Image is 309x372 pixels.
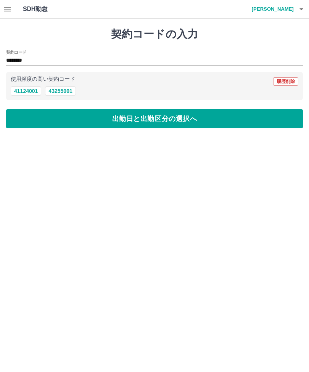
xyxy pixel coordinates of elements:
[45,86,76,96] button: 43255001
[273,77,298,86] button: 履歴削除
[11,86,41,96] button: 41124001
[6,28,303,41] h1: 契約コードの入力
[11,77,75,82] p: 使用頻度の高い契約コード
[6,109,303,128] button: 出勤日と出勤区分の選択へ
[6,49,26,55] h2: 契約コード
